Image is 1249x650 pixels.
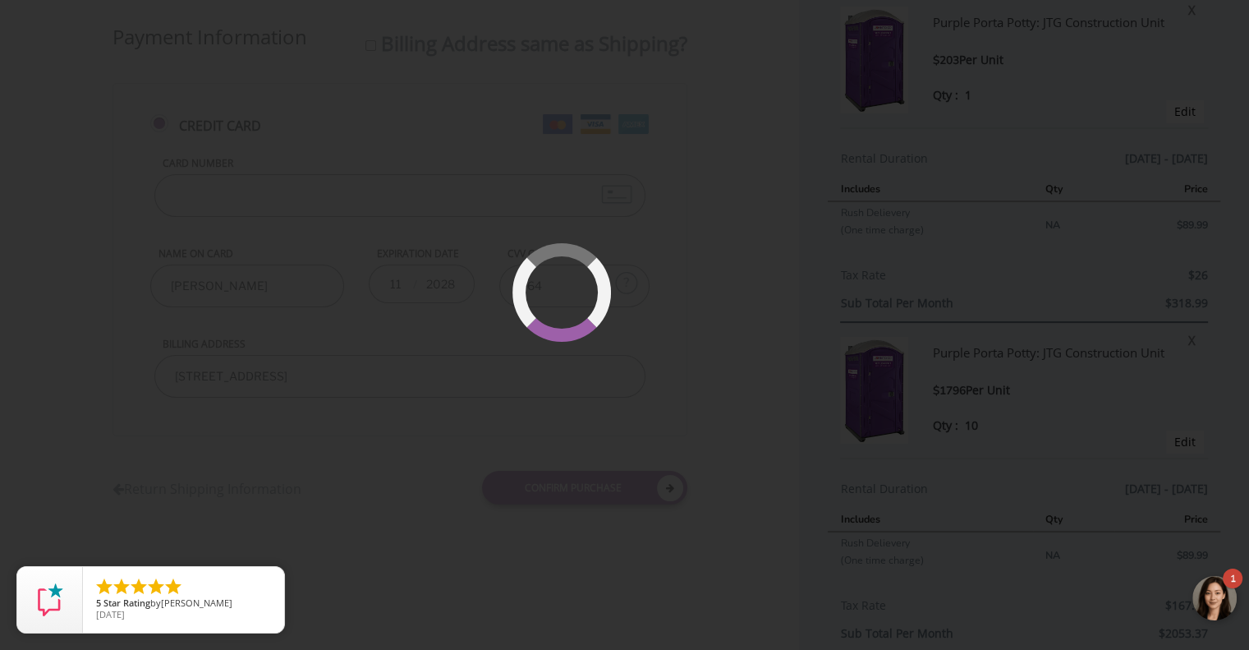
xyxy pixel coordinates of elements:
[96,598,271,610] span: by
[1056,564,1249,633] iframe: Live Chat Button
[96,597,101,609] span: 5
[146,577,166,597] li: 
[161,597,232,609] span: [PERSON_NAME]
[163,577,183,597] li: 
[94,577,114,597] li: 
[112,577,131,597] li: 
[103,597,150,609] span: Star Rating
[96,608,125,620] span: [DATE]
[129,577,149,597] li: 
[34,583,67,616] img: Review Rating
